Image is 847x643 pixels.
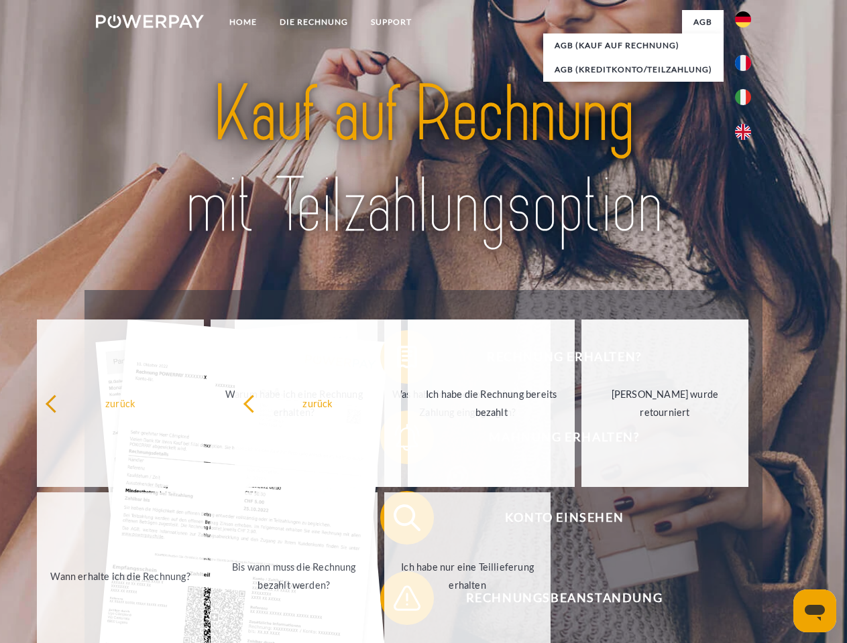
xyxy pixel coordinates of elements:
[268,10,359,34] a: DIE RECHNUNG
[45,567,196,585] div: Wann erhalte ich die Rechnung?
[543,58,724,82] a: AGB (Kreditkonto/Teilzahlung)
[128,64,719,257] img: title-powerpay_de.svg
[45,394,196,412] div: zurück
[416,385,567,421] div: Ich habe die Rechnung bereits bezahlt
[219,558,370,594] div: Bis wann muss die Rechnung bezahlt werden?
[243,394,394,412] div: zurück
[392,558,543,594] div: Ich habe nur eine Teillieferung erhalten
[359,10,423,34] a: SUPPORT
[218,10,268,34] a: Home
[735,55,751,71] img: fr
[735,89,751,105] img: it
[735,11,751,27] img: de
[219,385,370,421] div: Warum habe ich eine Rechnung erhalten?
[96,15,204,28] img: logo-powerpay-white.svg
[793,589,836,632] iframe: Schaltfläche zum Öffnen des Messaging-Fensters
[735,124,751,140] img: en
[682,10,724,34] a: agb
[543,33,724,58] a: AGB (Kauf auf Rechnung)
[589,385,740,421] div: [PERSON_NAME] wurde retourniert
